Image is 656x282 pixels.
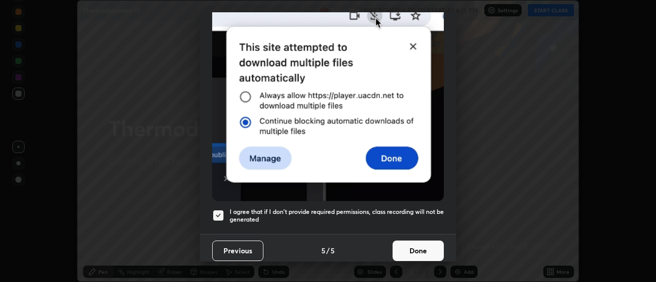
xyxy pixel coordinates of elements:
h4: 5 [321,245,325,256]
button: Done [393,241,444,261]
h5: I agree that if I don't provide required permissions, class recording will not be generated [230,208,444,224]
h4: 5 [331,245,335,256]
h4: / [326,245,330,256]
button: Previous [212,241,263,261]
